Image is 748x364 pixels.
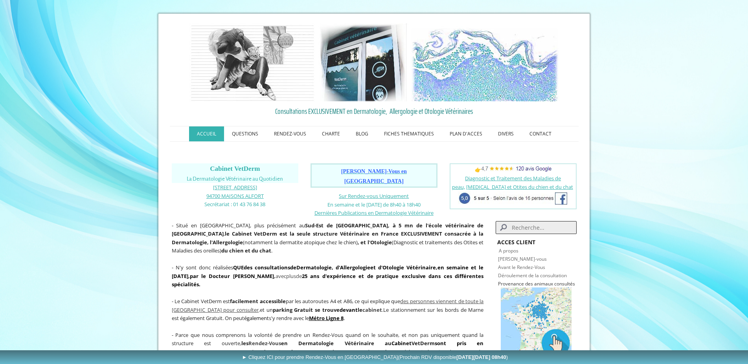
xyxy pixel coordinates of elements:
[210,165,260,172] span: Cabinet VetDerm
[525,280,575,287] span: des animaux consultés
[376,126,442,141] a: FICHES THEMATIQUES
[273,306,382,313] span: parking Gratuit se trouve le
[398,354,508,360] span: (Prochain RDV disponible )
[296,264,332,271] a: Dermatologie
[172,298,484,313] span: ,
[498,264,545,271] a: Avant le Rendez-Vous
[279,340,281,347] span: s
[189,126,224,141] a: ACCUEIL
[281,340,435,347] span: en Dermatologie Vétérinaire au VetDerm
[221,247,271,254] strong: du chien et du chat
[382,264,426,271] a: Otologie Vétérin
[248,340,272,347] span: Rendez-V
[499,247,518,254] a: A propos
[382,306,383,313] span: .
[187,176,283,182] span: La Dermatologie Vétérinaire au Quotidien
[362,306,382,313] span: cabinet
[475,166,551,173] span: 👉
[230,298,258,305] span: facilement
[456,354,506,360] b: [DATE][DATE] 08h40
[260,298,286,305] strong: accessible
[272,340,279,347] span: ou
[501,280,524,287] a: rovenance
[244,315,269,322] span: également
[213,184,257,191] span: [STREET_ADDRESS]
[213,183,257,191] a: [STREET_ADDRESS]
[244,264,252,271] strong: des
[233,264,244,271] strong: QUE
[224,126,266,141] a: QUESTIONS
[204,201,265,208] span: Secrétariat : 01 43 76 84 38
[225,348,230,355] span: et
[242,354,508,360] span: ► Cliquez ICI pour prendre Rendez-Vous en [GEOGRAPHIC_DATA]
[497,238,535,246] strong: ACCES CLIENT
[314,126,348,141] a: CHARTE
[391,340,412,347] span: Cabinet
[442,126,490,141] a: PLAN D'ACCES
[172,222,484,238] strong: Sud-Est de [GEOGRAPHIC_DATA], à 5 mn de l'école vétérinaire de [GEOGRAPHIC_DATA]
[266,126,314,141] a: RENDEZ-VOUS
[498,256,547,262] a: [PERSON_NAME]-vous
[314,209,434,216] a: Dernières Publications en Dermatologie Vétérinaire
[340,306,358,313] span: devant
[286,273,296,280] span: plus
[172,264,484,280] span: en semaine et le [DATE]
[490,126,522,141] a: DIVERS
[348,126,376,141] a: BLOG
[172,298,484,322] span: - Le Cabinet VetDerm est par les autoroutes A4 et A86, ce qui explique que et un Le stationnement...
[358,239,392,246] b: , et l'Otologie
[172,331,484,347] span: - Parce que nous comprenons la volonté de prendre un Rendez-Vous quand on le souhaite, et non pas...
[172,264,484,288] span: - N'y sont donc réalisées
[172,264,484,288] span: avec de
[255,264,426,271] strong: de , d' et d'
[206,192,264,199] span: 94700 MAISONS ALFORT
[230,348,283,355] span: peuvent donc être pris
[340,264,370,271] a: Allergologie
[426,264,436,271] a: aire
[172,105,577,117] a: Consultations EXCLUSIVEMENT en Dermatologie, Allergologie et Otologie Vétérinaires
[172,230,484,246] b: France EXCLUSIVEMENT consacrée à la Dermatologie, l'Allergologie
[241,340,281,347] strong: les
[232,230,379,237] b: Cabinet VetDerm est la seule structure Vétérinaire en
[327,201,421,208] span: En semaine et le [DATE] de 8h40 à 18h40
[172,298,484,313] a: des personnes viennent de toute la [GEOGRAPHIC_DATA] pour consulter
[419,348,428,355] span: des
[285,348,359,355] strong: 24 heures sur 24, 7 jours sur 7
[190,273,274,280] span: par le Docteur [PERSON_NAME]
[188,273,190,280] span: ,
[225,230,230,237] strong: le
[341,169,407,184] a: [PERSON_NAME]-Vous en [GEOGRAPHIC_DATA]
[309,315,345,322] span: .
[496,221,576,234] input: Search
[309,315,344,322] a: Métro Ligne 8
[452,175,561,190] a: Diagnostic et Traitement des Maladies de peau,
[498,280,501,287] span: P
[172,273,484,288] strong: 25 ans d'expérience et de pratique exclusive dans ces différentes spécialités.
[339,192,409,199] a: Sur Rendez-vous Uniquement
[172,222,484,254] span: - Situé en [GEOGRAPHIC_DATA], plus précisément au , (notamment la dermatite atopique chez le chie...
[206,192,264,199] a: 94700 MAISONS ALFORT
[498,272,567,279] a: Déroulement de la consultation
[466,183,573,190] a: [MEDICAL_DATA] et Otites du chien et du chat
[436,264,437,271] strong: ,
[255,264,290,271] a: consultations
[190,273,276,280] b: ,
[522,126,559,141] a: CONTACT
